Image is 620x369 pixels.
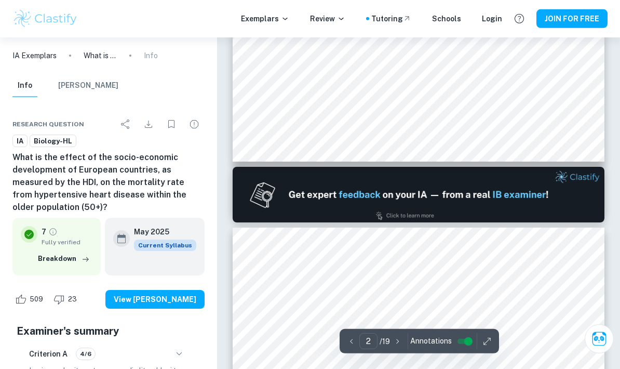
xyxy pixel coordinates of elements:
div: Dislike [51,291,83,308]
h6: Criterion A [29,348,68,360]
div: Share [115,114,136,135]
span: Research question [12,120,84,129]
button: Breakdown [35,251,92,267]
p: / 19 [380,336,390,347]
img: Clastify logo [12,8,78,29]
p: Review [310,13,345,24]
span: 23 [62,294,83,305]
span: 509 [24,294,49,305]
p: Info [144,50,158,61]
a: Tutoring [371,13,411,24]
a: Biology-HL [30,135,76,148]
a: Grade fully verified [48,227,58,236]
span: Annotations [410,336,452,347]
h6: What is the effect of the socio-economic development of European countries, as measured by the HD... [12,151,205,214]
span: Fully verified [42,238,92,247]
a: IA Exemplars [12,50,57,61]
span: 4/6 [76,349,95,359]
a: IA [12,135,28,148]
button: Info [12,74,37,97]
h6: May 2025 [134,226,188,238]
a: Schools [432,13,461,24]
button: View [PERSON_NAME] [105,290,205,309]
p: Exemplars [241,13,289,24]
a: Login [482,13,502,24]
div: Download [138,114,159,135]
button: [PERSON_NAME] [58,74,118,97]
span: Biology-HL [30,136,76,147]
button: Ask Clai [585,324,614,353]
h5: Examiner's summary [17,323,200,339]
span: IA [13,136,27,147]
img: Ad [233,167,604,222]
span: Current Syllabus [134,240,196,251]
button: Help and Feedback [510,10,528,28]
p: 7 [42,226,46,238]
p: What is the effect of the socio-economic development of European countries, as measured by the HD... [84,50,117,61]
div: This exemplar is based on the current syllabus. Feel free to refer to it for inspiration/ideas wh... [134,240,196,251]
button: JOIN FOR FREE [536,9,608,28]
div: Report issue [184,114,205,135]
div: Bookmark [161,114,182,135]
div: Like [12,291,49,308]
